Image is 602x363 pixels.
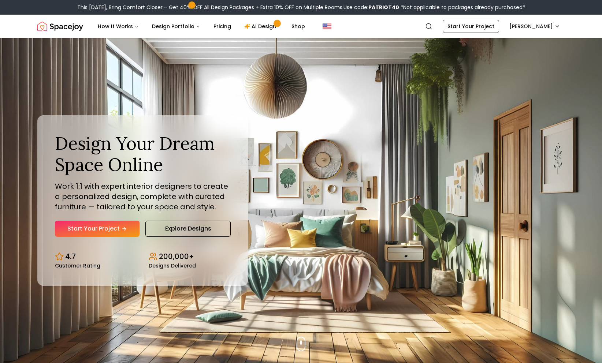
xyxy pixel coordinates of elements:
[146,19,206,34] button: Design Portfolio
[159,251,194,262] p: 200,000+
[37,15,565,38] nav: Global
[149,263,196,268] small: Designs Delivered
[368,4,399,11] b: PATRIOT40
[77,4,525,11] div: This [DATE], Bring Comfort Closer – Get 40% OFF All Design Packages + Extra 10% OFF on Multiple R...
[286,19,311,34] a: Shop
[65,251,76,262] p: 4.7
[92,19,311,34] nav: Main
[145,221,231,237] a: Explore Designs
[37,19,83,34] img: Spacejoy Logo
[238,19,284,34] a: AI Design
[55,246,231,268] div: Design stats
[92,19,145,34] button: How It Works
[55,133,231,175] h1: Design Your Dream Space Online
[208,19,237,34] a: Pricing
[55,181,231,212] p: Work 1:1 with expert interior designers to create a personalized design, complete with curated fu...
[323,22,331,31] img: United States
[443,20,499,33] a: Start Your Project
[505,20,565,33] button: [PERSON_NAME]
[55,263,100,268] small: Customer Rating
[37,19,83,34] a: Spacejoy
[343,4,399,11] span: Use code:
[55,221,140,237] a: Start Your Project
[399,4,525,11] span: *Not applicable to packages already purchased*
